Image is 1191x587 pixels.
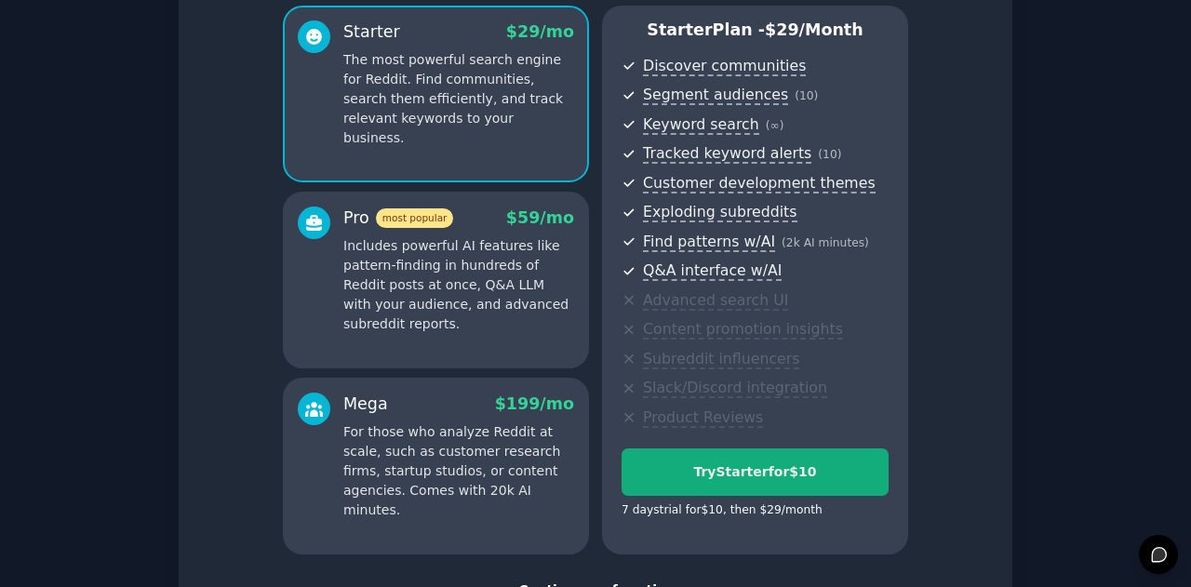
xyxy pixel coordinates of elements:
span: ( 2k AI minutes ) [782,236,869,249]
span: most popular [376,208,454,228]
span: ( ∞ ) [766,119,784,132]
div: Mega [343,393,388,416]
span: Find patterns w/AI [643,233,775,252]
div: Starter [343,20,400,44]
p: Includes powerful AI features like pattern-finding in hundreds of Reddit posts at once, Q&A LLM w... [343,236,574,334]
span: Keyword search [643,115,759,135]
span: Discover communities [643,57,806,76]
span: $ 59 /mo [506,208,574,227]
span: ( 10 ) [795,89,818,102]
button: TryStarterfor$10 [622,448,889,496]
span: Exploding subreddits [643,203,796,222]
span: Tracked keyword alerts [643,144,811,164]
span: ( 10 ) [818,148,841,161]
p: Starter Plan - [622,19,889,42]
p: For those who analyze Reddit at scale, such as customer research firms, startup studios, or conte... [343,422,574,520]
span: Q&A interface w/AI [643,261,782,281]
span: Segment audiences [643,86,788,105]
div: Pro [343,207,453,230]
span: $ 199 /mo [495,394,574,413]
span: Subreddit influencers [643,350,799,369]
span: Customer development themes [643,174,876,193]
span: Advanced search UI [643,291,788,311]
span: Slack/Discord integration [643,379,827,398]
p: The most powerful search engine for Reddit. Find communities, search them efficiently, and track ... [343,50,574,148]
div: 7 days trial for $10 , then $ 29 /month [622,502,823,519]
div: Try Starter for $10 [622,462,888,482]
span: Content promotion insights [643,320,843,340]
span: $ 29 /mo [506,22,574,41]
span: Product Reviews [643,408,763,428]
span: $ 29 /month [765,20,863,39]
